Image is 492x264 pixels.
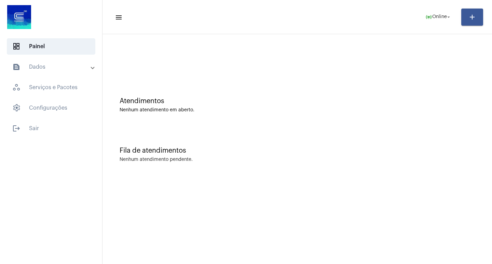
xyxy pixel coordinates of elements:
[120,147,475,154] div: Fila de atendimentos
[12,42,20,51] span: sidenav icon
[432,15,447,19] span: Online
[5,3,33,31] img: d4669ae0-8c07-2337-4f67-34b0df7f5ae4.jpeg
[12,104,20,112] span: sidenav icon
[7,38,95,55] span: Painel
[421,10,456,24] button: Online
[12,63,20,71] mat-icon: sidenav icon
[12,63,91,71] mat-panel-title: Dados
[7,100,95,116] span: Configurações
[425,14,432,20] mat-icon: online_prediction
[4,59,102,75] mat-expansion-panel-header: sidenav iconDados
[115,13,122,22] mat-icon: sidenav icon
[120,108,475,113] div: Nenhum atendimento em aberto.
[7,120,95,137] span: Sair
[120,157,193,162] div: Nenhum atendimento pendente.
[12,124,20,133] mat-icon: sidenav icon
[120,97,475,105] div: Atendimentos
[12,83,20,92] span: sidenav icon
[7,79,95,96] span: Serviços e Pacotes
[468,13,476,21] mat-icon: add
[446,14,452,20] mat-icon: arrow_drop_down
